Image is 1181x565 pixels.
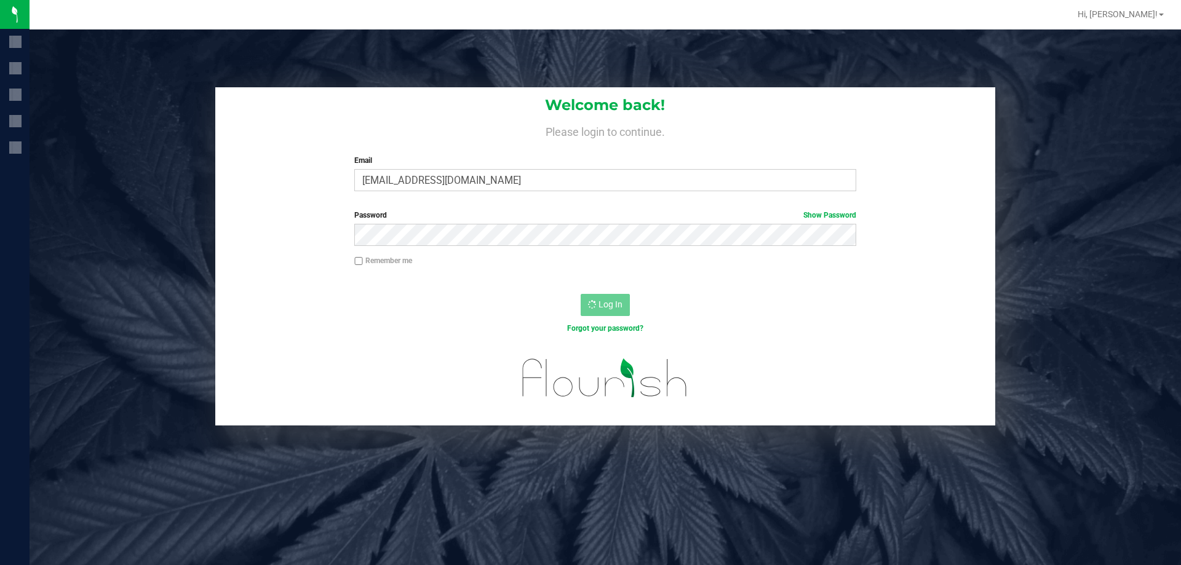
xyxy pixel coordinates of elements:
[598,299,622,309] span: Log In
[803,211,856,219] a: Show Password
[507,347,702,409] img: flourish_logo.svg
[354,257,363,266] input: Remember me
[354,155,856,166] label: Email
[567,324,643,333] a: Forgot your password?
[354,211,387,219] span: Password
[354,255,412,266] label: Remember me
[215,97,995,113] h1: Welcome back!
[1078,9,1158,19] span: Hi, [PERSON_NAME]!
[581,294,630,316] button: Log In
[215,123,995,138] h4: Please login to continue.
